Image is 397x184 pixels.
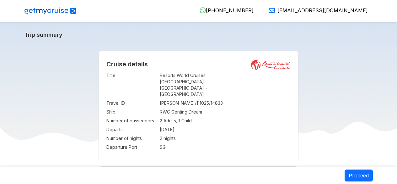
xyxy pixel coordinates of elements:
td: Departure Port [106,143,157,152]
td: Number of passengers [106,116,157,125]
td: : [157,108,160,116]
td: : [157,143,160,152]
td: : [157,71,160,99]
td: Ship [106,108,157,116]
a: [EMAIL_ADDRESS][DOMAIN_NAME] [264,7,368,14]
img: WhatsApp [200,7,206,14]
a: [PHONE_NUMBER] [195,7,254,14]
img: Email [269,7,275,14]
td: : [157,116,160,125]
td: Number of nights [106,134,157,143]
span: [PHONE_NUMBER] [206,7,254,14]
td: 2 Adults, 1 Child [160,116,291,125]
td: [DATE] [160,125,291,134]
td: Resorts World Cruises [GEOGRAPHIC_DATA] - [GEOGRAPHIC_DATA] - [GEOGRAPHIC_DATA] [160,71,291,99]
td: [PERSON_NAME]/111025/14833 [160,99,291,108]
td: Travel ID [106,99,157,108]
td: RWC Genting Dream [160,108,291,116]
td: Title [106,71,157,99]
td: : [157,99,160,108]
td: : [157,125,160,134]
td: 2 nights [160,134,291,143]
a: Trip summary [24,31,373,38]
td: Departs [106,125,157,134]
span: [EMAIL_ADDRESS][DOMAIN_NAME] [277,7,368,14]
h2: Cruise details [106,60,291,68]
td: : [157,134,160,143]
button: Proceed [345,170,373,181]
td: SG [160,143,291,152]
